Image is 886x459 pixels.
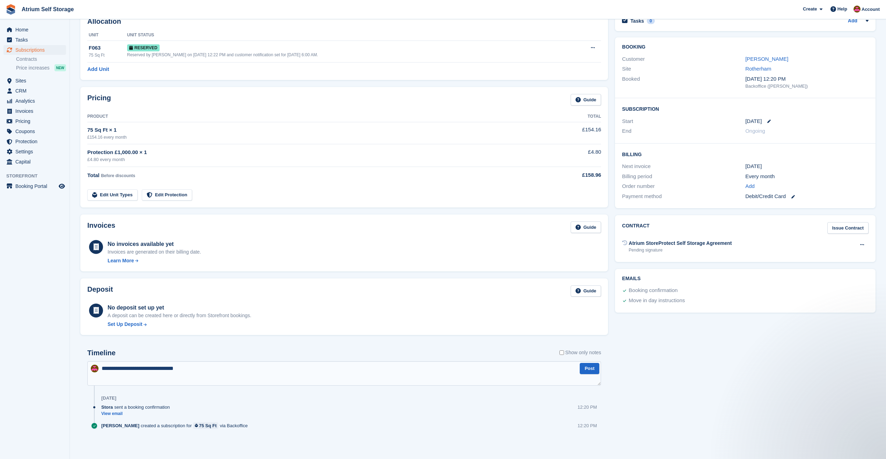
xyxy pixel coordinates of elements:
a: Guide [571,221,601,233]
th: Total [522,111,601,122]
span: Analytics [15,96,57,106]
div: 75 Sq Ft [89,52,127,58]
span: Stora [101,404,113,410]
p: A deposit can be created here or directly from Storefront bookings. [108,312,251,319]
a: menu [3,106,66,116]
div: [DATE] [101,395,116,401]
td: £154.16 [522,122,601,144]
img: Mark Rhodes [854,6,861,13]
a: menu [3,35,66,45]
div: Learn More [108,257,134,264]
a: menu [3,157,66,167]
div: No deposit set up yet [108,304,251,312]
span: Before discounts [101,173,135,178]
h2: Allocation [87,17,601,25]
div: created a subscription for via Backoffice [101,422,251,429]
a: Add [848,17,857,25]
th: Unit [87,30,127,41]
span: Invoices [15,106,57,116]
a: [PERSON_NAME] [745,56,788,62]
div: End [622,127,745,135]
div: Protection £1,000.00 × 1 [87,148,522,156]
span: Storefront [6,173,69,180]
a: Rotherham [745,66,771,72]
div: £154.16 every month [87,134,522,140]
span: Reserved [127,44,160,51]
a: Guide [571,94,601,105]
span: Account [862,6,880,13]
span: Capital [15,157,57,167]
a: menu [3,116,66,126]
a: menu [3,147,66,156]
a: menu [3,137,66,146]
th: Unit Status [127,30,568,41]
div: 0 [647,18,655,24]
div: [DATE] 12:20 PM [745,75,869,83]
div: Pending signature [629,247,732,253]
div: 75 Sq Ft [199,422,217,429]
a: Preview store [58,182,66,190]
div: sent a booking confirmation [101,404,173,410]
a: menu [3,181,66,191]
span: Subscriptions [15,45,57,55]
input: Show only notes [559,349,564,356]
div: 75 Sq Ft × 1 [87,126,522,134]
div: Billing period [622,173,745,181]
h2: Timeline [87,349,116,357]
div: 12:20 PM [578,422,597,429]
span: Price increases [16,65,50,71]
span: Tasks [15,35,57,45]
a: View email [101,411,173,417]
a: menu [3,86,66,96]
span: Protection [15,137,57,146]
a: menu [3,76,66,86]
div: 12:20 PM [578,404,597,410]
button: Post [580,363,599,374]
span: Coupons [15,126,57,136]
h2: Deposit [87,285,113,297]
span: Create [803,6,817,13]
h2: Emails [622,276,869,282]
a: menu [3,96,66,106]
h2: Pricing [87,94,111,105]
div: Customer [622,55,745,63]
span: [PERSON_NAME] [101,422,139,429]
span: CRM [15,86,57,96]
div: Every month [745,173,869,181]
h2: Invoices [87,221,115,233]
span: Ongoing [745,128,765,134]
div: Reserved by [PERSON_NAME] on [DATE] 12:22 PM and customer notification set for [DATE] 6:00 AM. [127,52,568,58]
div: Booked [622,75,745,90]
a: menu [3,25,66,35]
div: Move in day instructions [629,297,685,305]
h2: Subscription [622,105,869,112]
div: NEW [54,64,66,71]
div: Backoffice ([PERSON_NAME]) [745,83,869,90]
a: Add Unit [87,65,109,73]
h2: Tasks [630,18,644,24]
span: Home [15,25,57,35]
img: stora-icon-8386f47178a22dfd0bd8f6a31ec36ba5ce8667c1dd55bd0f319d3a0aa187defe.svg [6,4,16,15]
div: No invoices available yet [108,240,201,248]
div: Payment method [622,192,745,201]
div: Invoices are generated on their billing date. [108,248,201,256]
div: £4.80 every month [87,156,522,163]
div: Set Up Deposit [108,321,142,328]
div: Booking confirmation [629,286,678,295]
span: Pricing [15,116,57,126]
a: Issue Contract [827,222,869,234]
td: £4.80 [522,144,601,167]
div: Start [622,117,745,125]
img: Mark Rhodes [91,365,98,372]
a: menu [3,126,66,136]
span: Settings [15,147,57,156]
a: Edit Unit Types [87,189,138,201]
a: Edit Protection [142,189,192,201]
div: Site [622,65,745,73]
h2: Contract [622,222,650,234]
span: Booking Portal [15,181,57,191]
a: Price increases NEW [16,64,66,72]
a: Learn More [108,257,201,264]
th: Product [87,111,522,122]
a: Add [745,182,755,190]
